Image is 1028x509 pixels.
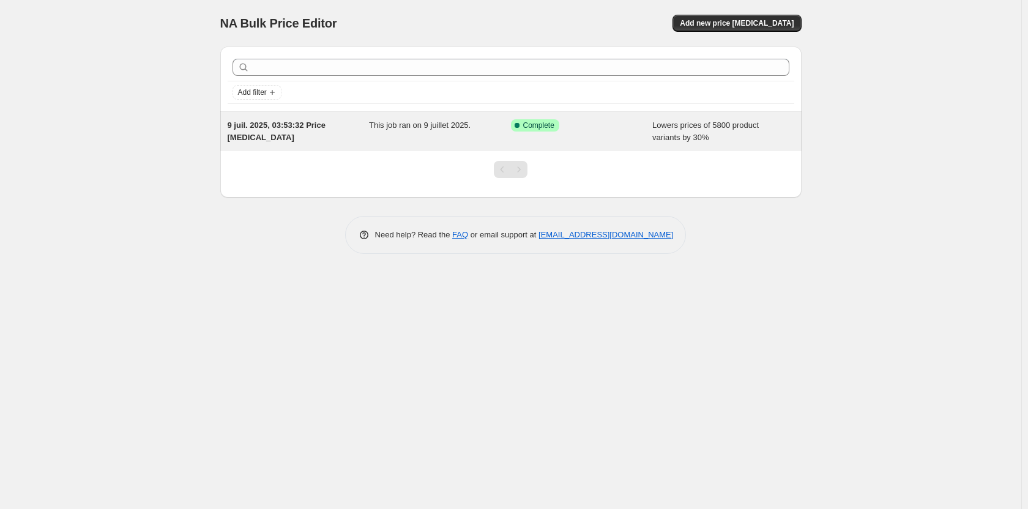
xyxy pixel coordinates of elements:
nav: Pagination [494,161,527,178]
span: Complete [523,121,554,130]
span: or email support at [468,230,538,239]
span: NA Bulk Price Editor [220,17,337,30]
span: Need help? Read the [375,230,453,239]
a: FAQ [452,230,468,239]
button: Add new price [MEDICAL_DATA] [672,15,801,32]
span: Add new price [MEDICAL_DATA] [680,18,794,28]
span: 9 juil. 2025, 03:53:32 Price [MEDICAL_DATA] [228,121,326,142]
span: This job ran on 9 juillet 2025. [369,121,471,130]
span: Add filter [238,87,267,97]
span: Lowers prices of 5800 product variants by 30% [652,121,759,142]
a: [EMAIL_ADDRESS][DOMAIN_NAME] [538,230,673,239]
button: Add filter [233,85,281,100]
